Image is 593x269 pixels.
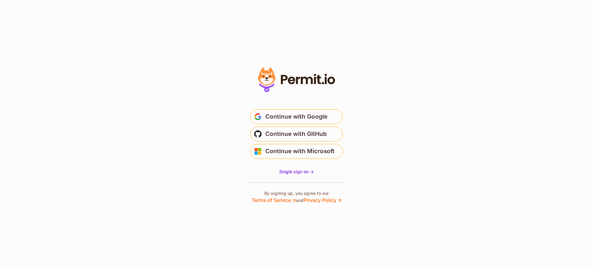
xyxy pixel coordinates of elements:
a: Privacy Policy ↗ [304,197,341,203]
a: Terms of Service ↗ [252,197,296,203]
button: Continue with GitHub [250,127,343,141]
span: Continue with Microsoft [265,146,334,156]
button: Continue with Google [250,109,343,124]
span: Single sign on -> [279,169,314,174]
p: By signing up, you agree to our and [252,190,341,204]
span: Continue with GitHub [265,129,327,139]
a: Single sign on -> [279,169,314,175]
span: Continue with Google [265,112,327,122]
button: Continue with Microsoft [250,144,343,159]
